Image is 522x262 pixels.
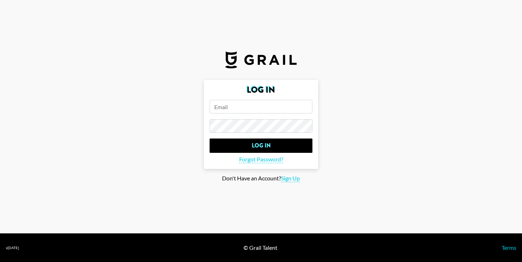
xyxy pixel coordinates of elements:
h2: Log In [210,86,312,94]
span: Forgot Password? [239,156,283,163]
a: Terms [502,244,516,251]
span: Sign Up [281,175,300,182]
input: Email [210,100,312,113]
div: Don't Have an Account? [6,175,516,182]
div: © Grail Talent [244,244,277,251]
div: v [DATE] [6,246,19,250]
img: Grail Talent Logo [225,51,297,68]
input: Log In [210,139,312,153]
